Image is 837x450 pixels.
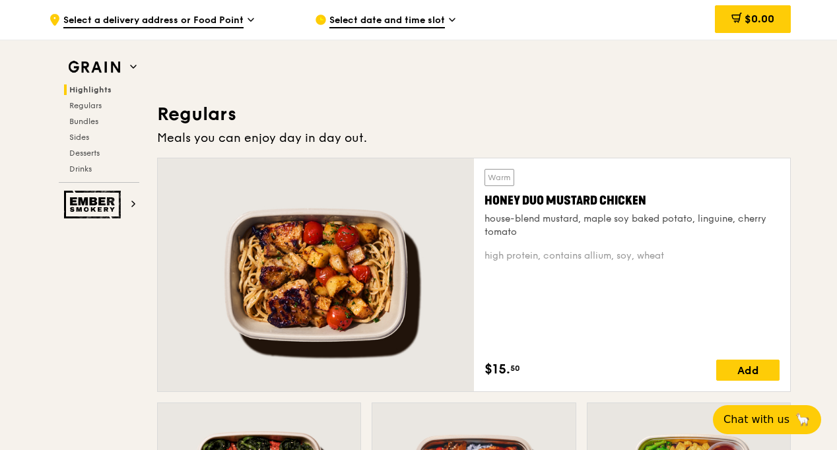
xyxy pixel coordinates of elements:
[69,133,89,142] span: Sides
[510,363,520,373] span: 50
[69,85,112,94] span: Highlights
[63,14,244,28] span: Select a delivery address or Food Point
[69,164,92,174] span: Drinks
[713,405,821,434] button: Chat with us🦙
[485,360,510,379] span: $15.
[795,412,811,428] span: 🦙
[69,148,100,158] span: Desserts
[64,191,125,218] img: Ember Smokery web logo
[69,117,98,126] span: Bundles
[723,412,789,428] span: Chat with us
[485,191,780,210] div: Honey Duo Mustard Chicken
[485,212,780,239] div: house-blend mustard, maple soy baked potato, linguine, cherry tomato
[64,55,125,79] img: Grain web logo
[485,169,514,186] div: Warm
[69,101,102,110] span: Regulars
[745,13,774,25] span: $0.00
[157,129,791,147] div: Meals you can enjoy day in day out.
[485,249,780,263] div: high protein, contains allium, soy, wheat
[716,360,780,381] div: Add
[329,14,445,28] span: Select date and time slot
[157,102,791,126] h3: Regulars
